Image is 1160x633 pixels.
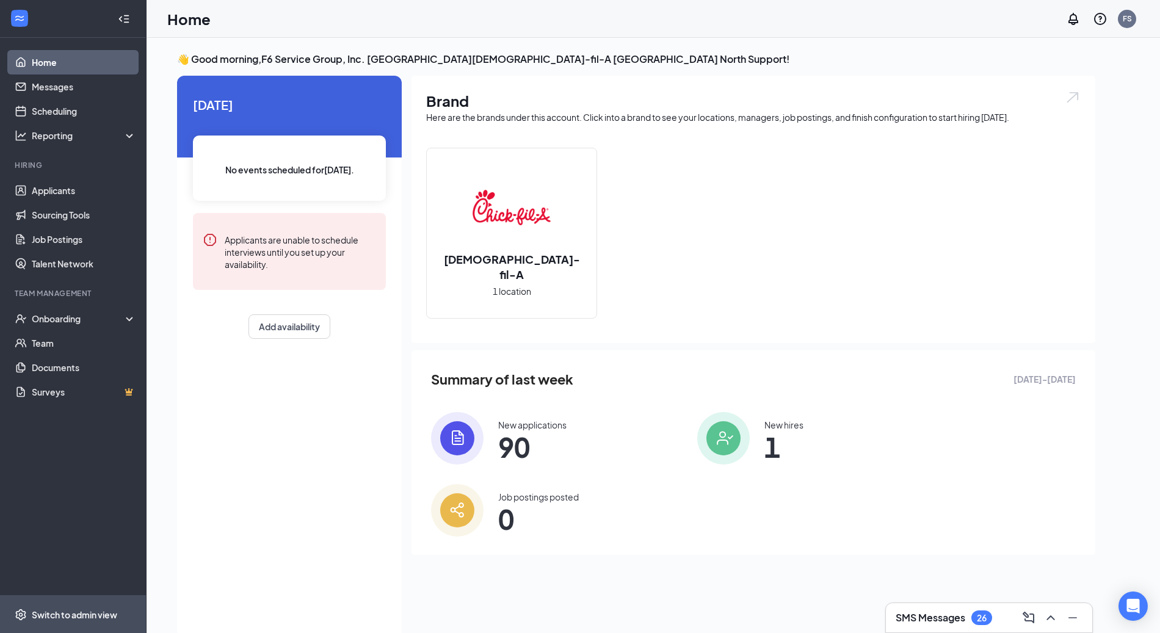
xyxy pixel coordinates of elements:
[1065,610,1080,625] svg: Minimize
[431,369,573,390] span: Summary of last week
[498,491,579,503] div: Job postings posted
[498,419,567,431] div: New applications
[15,160,134,170] div: Hiring
[427,251,596,282] h2: [DEMOGRAPHIC_DATA]-fil-A
[15,609,27,621] svg: Settings
[1065,90,1081,104] img: open.6027fd2a22e1237b5b06.svg
[426,90,1081,111] h1: Brand
[431,412,484,465] img: icon
[473,168,551,247] img: Chick-fil-A
[15,129,27,142] svg: Analysis
[32,203,136,227] a: Sourcing Tools
[32,74,136,99] a: Messages
[1043,610,1058,625] svg: ChevronUp
[15,313,27,325] svg: UserCheck
[498,436,567,458] span: 90
[32,129,137,142] div: Reporting
[431,484,484,537] img: icon
[167,9,211,29] h1: Home
[1021,610,1036,625] svg: ComposeMessage
[498,508,579,530] span: 0
[1013,372,1076,386] span: [DATE] - [DATE]
[32,331,136,355] a: Team
[225,163,354,176] span: No events scheduled for [DATE] .
[248,314,330,339] button: Add availability
[15,288,134,298] div: Team Management
[896,611,965,624] h3: SMS Messages
[32,355,136,380] a: Documents
[32,609,117,621] div: Switch to admin view
[1019,608,1039,628] button: ComposeMessage
[1063,608,1082,628] button: Minimize
[203,233,217,247] svg: Error
[32,251,136,276] a: Talent Network
[13,12,26,24] svg: WorkstreamLogo
[177,52,1095,66] h3: 👋 Good morning, F6 Service Group, Inc. [GEOGRAPHIC_DATA][DEMOGRAPHIC_DATA]-fil-A [GEOGRAPHIC_DATA...
[1118,591,1148,621] div: Open Intercom Messenger
[1041,608,1060,628] button: ChevronUp
[193,95,386,114] span: [DATE]
[1093,12,1107,26] svg: QuestionInfo
[977,613,987,623] div: 26
[32,99,136,123] a: Scheduling
[32,227,136,251] a: Job Postings
[225,233,376,270] div: Applicants are unable to schedule interviews until you set up your availability.
[493,284,531,298] span: 1 location
[32,50,136,74] a: Home
[697,412,750,465] img: icon
[32,313,126,325] div: Onboarding
[1123,13,1132,24] div: FS
[426,111,1081,123] div: Here are the brands under this account. Click into a brand to see your locations, managers, job p...
[118,13,130,25] svg: Collapse
[764,419,803,431] div: New hires
[1066,12,1081,26] svg: Notifications
[32,178,136,203] a: Applicants
[32,380,136,404] a: SurveysCrown
[764,436,803,458] span: 1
